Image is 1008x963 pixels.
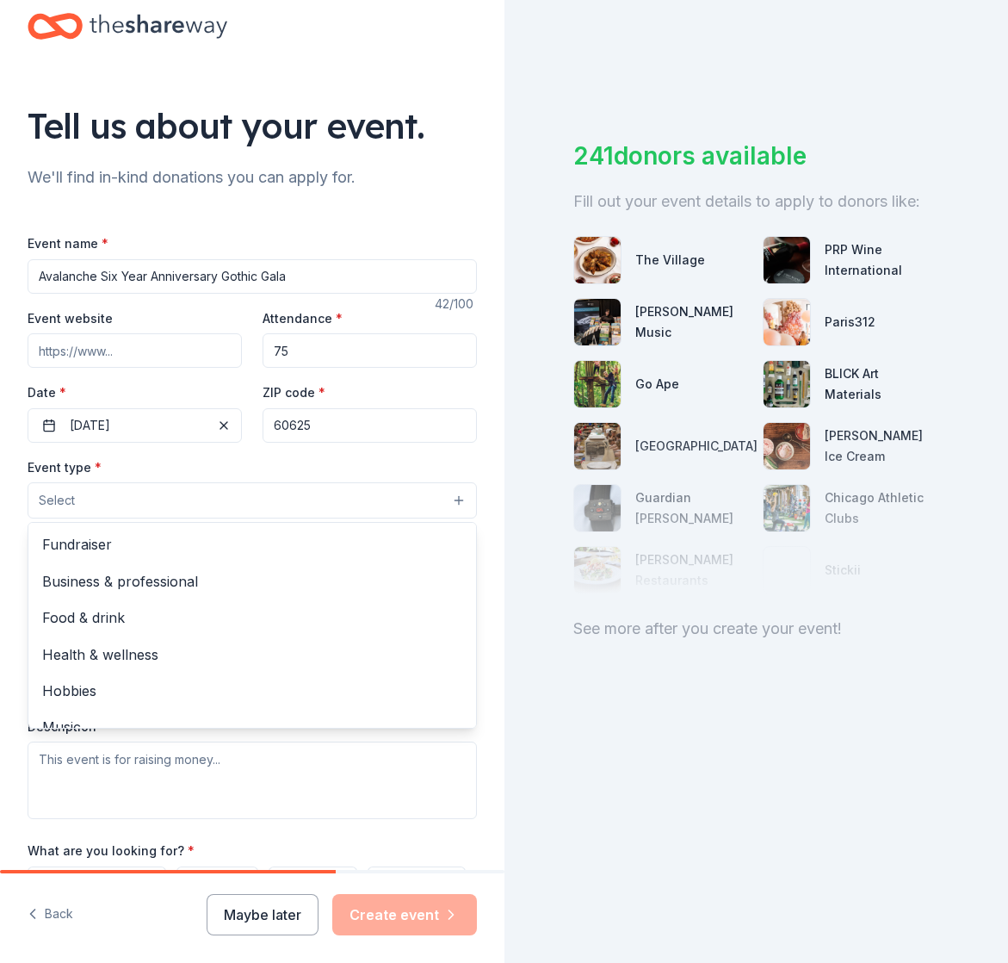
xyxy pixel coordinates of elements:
span: Food & drink [42,606,462,629]
span: Fundraiser [42,533,462,556]
span: Hobbies [42,680,462,702]
button: Select [28,482,477,519]
span: Health & wellness [42,643,462,666]
div: Select [28,522,477,729]
span: Music [42,716,462,738]
span: Select [39,490,75,511]
span: Business & professional [42,570,462,593]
